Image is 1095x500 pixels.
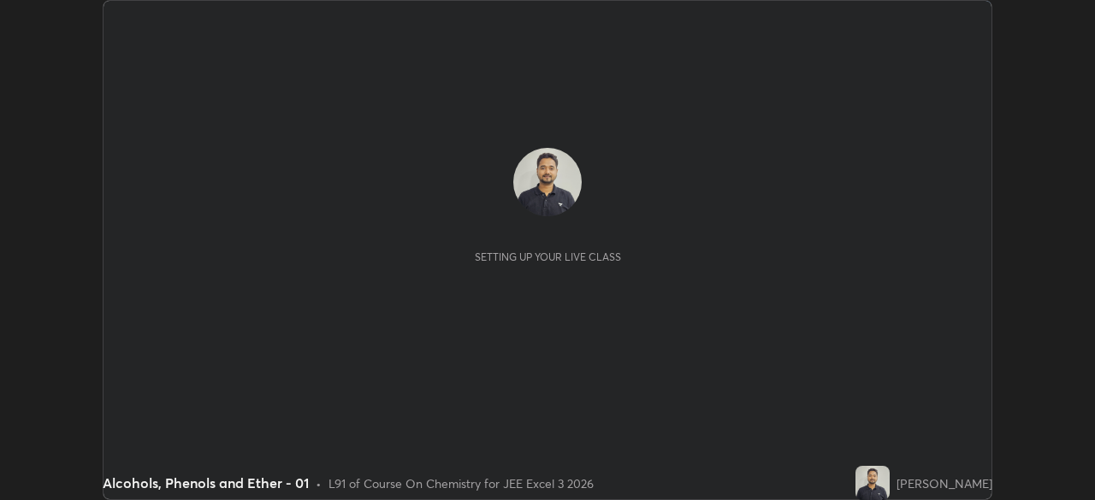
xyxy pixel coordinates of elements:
[328,474,594,492] div: L91 of Course On Chemistry for JEE Excel 3 2026
[513,148,582,216] img: 81071b17b0dd4859a2b07f88cb3d53bb.jpg
[103,473,309,493] div: Alcohols, Phenols and Ether - 01
[475,250,621,263] div: Setting up your live class
[897,474,992,492] div: [PERSON_NAME]
[855,466,890,500] img: 81071b17b0dd4859a2b07f88cb3d53bb.jpg
[316,474,322,492] div: •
